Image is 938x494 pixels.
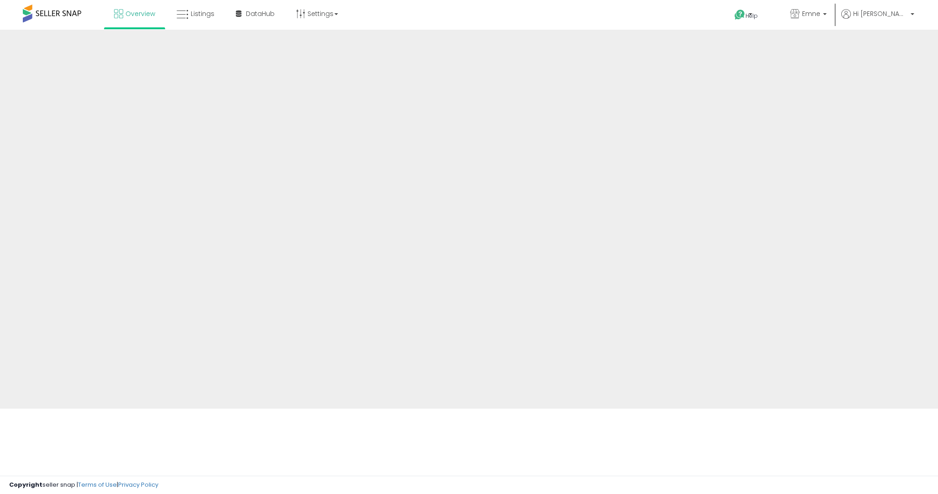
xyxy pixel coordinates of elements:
span: Overview [125,9,155,18]
span: Help [745,12,758,20]
a: Hi [PERSON_NAME] [841,9,914,30]
i: Get Help [734,9,745,21]
span: Listings [191,9,214,18]
a: Help [727,2,776,30]
span: Emne [802,9,820,18]
span: Hi [PERSON_NAME] [853,9,908,18]
span: DataHub [246,9,275,18]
